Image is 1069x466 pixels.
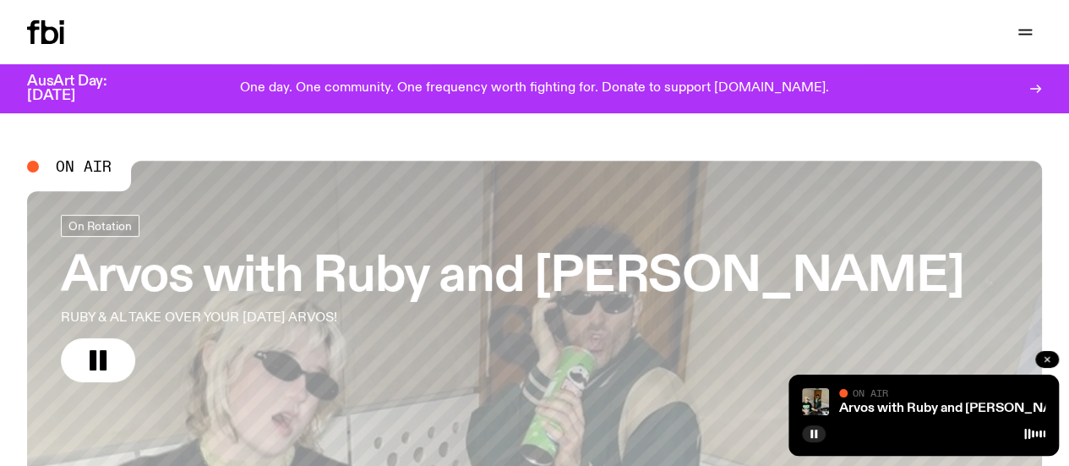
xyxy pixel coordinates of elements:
h3: Arvos with Ruby and [PERSON_NAME] [61,254,963,301]
img: Ruby wears a Collarbones t shirt and pretends to play the DJ decks, Al sings into a pringles can.... [802,388,829,415]
p: RUBY & AL TAKE OVER YOUR [DATE] ARVOS! [61,308,494,328]
span: On Air [56,159,112,174]
a: On Rotation [61,215,139,237]
p: One day. One community. One frequency worth fighting for. Donate to support [DOMAIN_NAME]. [240,81,829,96]
h3: AusArt Day: [DATE] [27,74,135,103]
span: On Rotation [68,220,132,233]
span: On Air [853,387,888,398]
a: Arvos with Ruby and [PERSON_NAME]RUBY & AL TAKE OVER YOUR [DATE] ARVOS! [61,215,963,382]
